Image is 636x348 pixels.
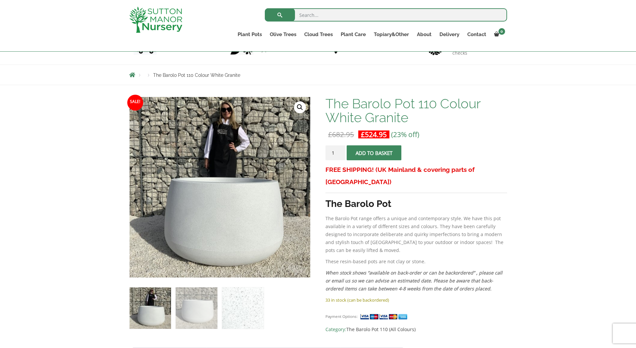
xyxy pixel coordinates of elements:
[176,287,217,329] img: The Barolo Pot 110 Colour White Granite - Image 2
[361,130,365,139] span: £
[328,130,332,139] span: £
[498,28,505,35] span: 0
[347,145,401,160] button: Add to basket
[325,164,507,188] h3: FREE SHIPPING! (UK Mainland & covering parts of [GEOGRAPHIC_DATA])
[325,258,507,266] p: These resin-based pots are not clay or stone.
[294,101,306,113] a: View full-screen image gallery
[325,296,507,304] p: 33 in stock (can be backordered)
[265,8,507,22] input: Search...
[325,270,502,292] em: When stock shows “available on back-order or can be backordered” , please call or email us so we ...
[361,130,387,139] bdi: 524.95
[435,30,463,39] a: Delivery
[222,287,263,329] img: The Barolo Pot 110 Colour White Granite - Image 3
[325,314,358,319] small: Payment Options:
[234,30,266,39] a: Plant Pots
[325,145,345,160] input: Product quantity
[130,287,171,329] img: The Barolo Pot 110 Colour White Granite
[153,73,240,78] span: The Barolo Pot 110 Colour White Granite
[325,97,507,124] h1: The Barolo Pot 110 Colour White Granite
[337,30,370,39] a: Plant Care
[266,30,300,39] a: Olive Trees
[300,30,337,39] a: Cloud Trees
[413,30,435,39] a: About
[325,325,507,333] span: Category:
[325,198,391,209] strong: The Barolo Pot
[360,313,410,320] img: payment supported
[490,30,507,39] a: 0
[391,130,419,139] span: (23% off)
[325,215,507,254] p: The Barolo Pot range offers a unique and contemporary style. We have this pot available in a vari...
[129,7,182,33] img: logo
[129,72,507,77] nav: Breadcrumbs
[328,130,354,139] bdi: 682.95
[127,95,143,111] span: Sale!
[463,30,490,39] a: Contact
[370,30,413,39] a: Topiary&Other
[346,326,416,332] a: The Barolo Pot 110 (All Colours)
